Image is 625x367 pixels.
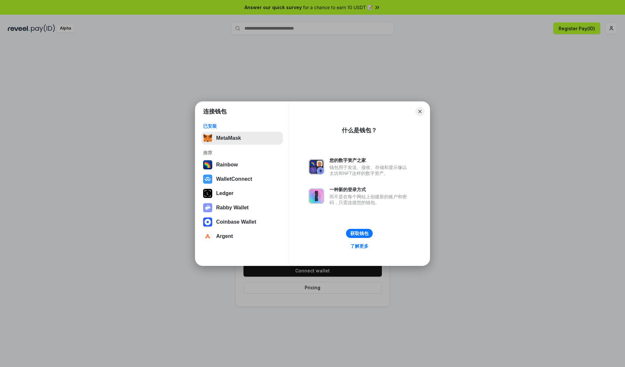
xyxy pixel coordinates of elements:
[203,108,227,115] h1: 连接钱包
[201,173,283,186] button: WalletConnect
[203,189,212,198] img: svg+xml,%3Csvg%20xmlns%3D%22http%3A%2F%2Fwww.w3.org%2F2000%2Fsvg%22%20width%3D%2228%22%20height%3...
[309,188,324,204] img: svg+xml,%3Csvg%20xmlns%3D%22http%3A%2F%2Fwww.w3.org%2F2000%2Fsvg%22%20fill%3D%22none%22%20viewBox...
[201,201,283,214] button: Rabby Wallet
[216,176,252,182] div: WalletConnect
[342,126,377,134] div: 什么是钱包？
[203,134,212,143] img: svg+xml,%3Csvg%20fill%3D%22none%22%20height%3D%2233%22%20viewBox%3D%220%200%2035%2033%22%20width%...
[350,243,368,249] div: 了解更多
[203,175,212,184] img: svg+xml,%3Csvg%20width%3D%2228%22%20height%3D%2228%22%20viewBox%3D%220%200%2028%2028%22%20fill%3D...
[216,219,256,225] div: Coinbase Wallet
[415,107,424,116] button: Close
[203,160,212,169] img: svg+xml,%3Csvg%20width%3D%22120%22%20height%3D%22120%22%20viewBox%3D%220%200%20120%20120%22%20fil...
[201,216,283,229] button: Coinbase Wallet
[201,158,283,171] button: Rainbow
[309,159,324,175] img: svg+xml,%3Csvg%20xmlns%3D%22http%3A%2F%2Fwww.w3.org%2F2000%2Fsvg%22%20fill%3D%22none%22%20viewBox...
[329,157,410,163] div: 您的数字资产之家
[216,205,249,211] div: Rabby Wallet
[346,229,373,238] button: 获取钱包
[329,164,410,176] div: 钱包用于发送、接收、存储和显示像以太坊和NFT这样的数字资产。
[201,230,283,243] button: Argent
[329,187,410,192] div: 一种新的登录方式
[216,135,241,141] div: MetaMask
[203,150,281,156] div: 推荐
[350,230,368,236] div: 获取钱包
[201,132,283,145] button: MetaMask
[329,194,410,205] div: 而不是在每个网站上创建新的账户和密码，只需连接您的钱包。
[201,187,283,200] button: Ledger
[203,203,212,212] img: svg+xml,%3Csvg%20xmlns%3D%22http%3A%2F%2Fwww.w3.org%2F2000%2Fsvg%22%20fill%3D%22none%22%20viewBox...
[216,190,233,196] div: Ledger
[216,233,233,239] div: Argent
[216,162,238,168] div: Rainbow
[203,123,281,129] div: 已安装
[203,217,212,227] img: svg+xml,%3Csvg%20width%3D%2228%22%20height%3D%2228%22%20viewBox%3D%220%200%2028%2028%22%20fill%3D...
[346,242,372,250] a: 了解更多
[203,232,212,241] img: svg+xml,%3Csvg%20width%3D%2228%22%20height%3D%2228%22%20viewBox%3D%220%200%2028%2028%22%20fill%3D...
